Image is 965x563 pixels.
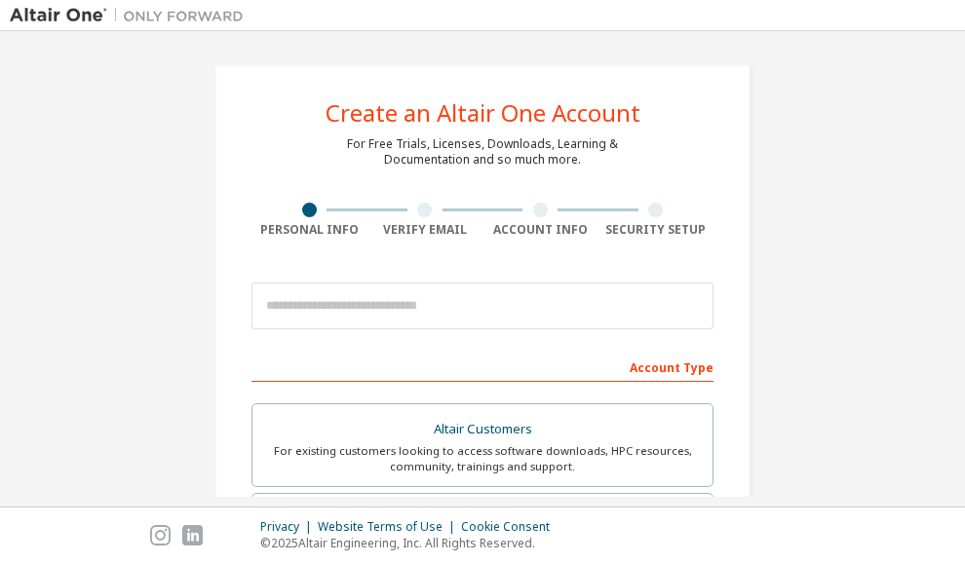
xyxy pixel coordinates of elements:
div: Website Terms of Use [318,519,461,535]
div: Cookie Consent [461,519,561,535]
div: Create an Altair One Account [326,101,640,125]
div: Account Info [482,222,598,238]
div: Personal Info [251,222,367,238]
div: For existing customers looking to access software downloads, HPC resources, community, trainings ... [264,443,701,474]
div: Security Setup [598,222,714,238]
div: Account Type [251,351,714,382]
div: For Free Trials, Licenses, Downloads, Learning & Documentation and so much more. [347,136,618,168]
div: Privacy [260,519,318,535]
p: © 2025 Altair Engineering, Inc. All Rights Reserved. [260,535,561,551]
img: linkedin.svg [182,525,203,545]
div: Altair Customers [264,416,701,443]
img: Altair One [10,6,253,25]
div: Verify Email [367,222,483,238]
img: instagram.svg [150,525,171,545]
